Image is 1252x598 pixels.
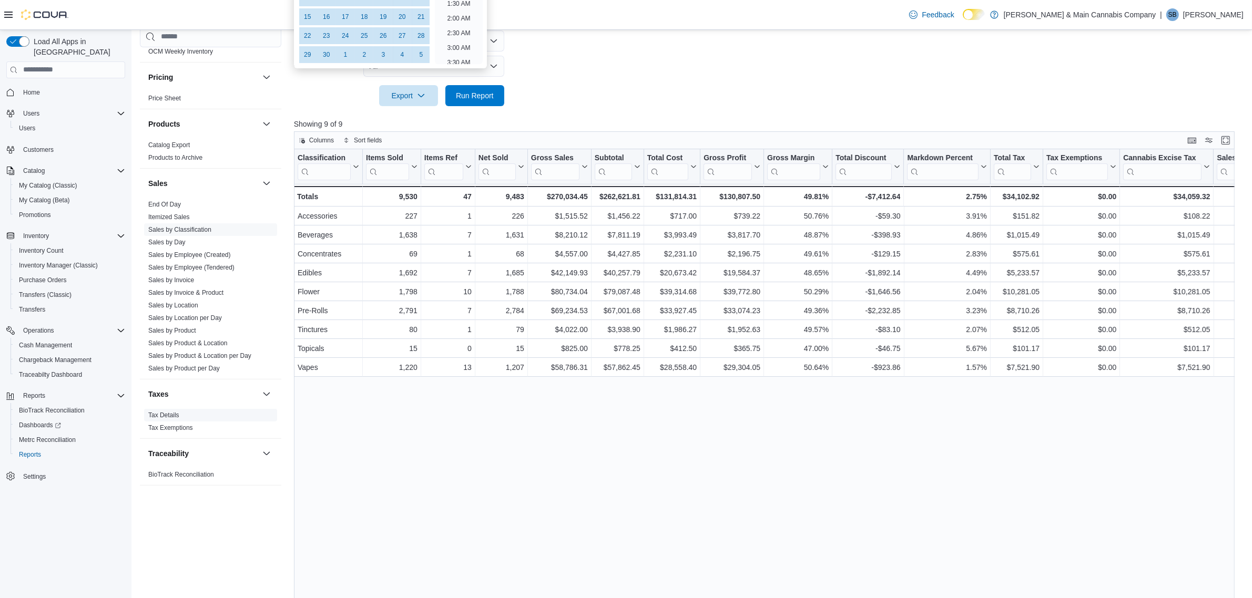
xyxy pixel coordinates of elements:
[15,368,125,381] span: Traceabilty Dashboard
[1123,190,1210,203] div: $34,059.32
[836,229,900,241] div: -$398.93
[15,419,125,431] span: Dashboards
[531,153,579,163] div: Gross Sales
[1004,8,1156,21] p: [PERSON_NAME] & Main Cannabis Company
[19,324,58,337] button: Operations
[148,352,251,359] a: Sales by Product & Location per Day
[836,190,900,203] div: -$7,412.64
[443,56,474,69] li: 3:30 AM
[148,213,190,221] a: Itemized Sales
[994,229,1040,241] div: $1,015.49
[767,248,829,260] div: 49.61%
[19,389,125,402] span: Reports
[23,109,39,118] span: Users
[907,210,986,222] div: 3.91%
[424,153,463,180] div: Items Ref
[479,153,516,163] div: Net Sold
[148,119,180,129] h3: Products
[19,196,70,204] span: My Catalog (Beta)
[394,8,411,25] div: day-20
[647,248,697,260] div: $2,231.10
[595,190,640,203] div: $262,621.81
[19,324,125,337] span: Operations
[456,90,494,101] span: Run Report
[704,153,752,163] div: Gross Profit
[994,190,1040,203] div: $34,102.92
[11,208,129,222] button: Promotions
[15,434,80,446] a: Metrc Reconciliation
[337,27,354,44] div: day-24
[1123,210,1210,222] div: $108.22
[11,121,129,136] button: Users
[15,194,125,207] span: My Catalog (Beta)
[1168,8,1177,21] span: SB
[15,419,65,431] a: Dashboards
[531,153,588,180] button: Gross Sales
[704,190,760,203] div: $130,807.50
[907,153,986,180] button: Markdown Percent
[11,178,129,193] button: My Catalog (Classic)
[479,190,524,203] div: 9,483
[1123,153,1202,180] div: Cannabis Excise Tax
[29,36,125,57] span: Load All Apps in [GEOGRAPHIC_DATA]
[294,119,1244,129] p: Showing 9 of 9
[298,153,351,163] div: Classification
[2,142,129,157] button: Customers
[148,264,235,271] a: Sales by Employee (Tendered)
[23,391,45,400] span: Reports
[148,314,222,322] a: Sales by Location per Day
[907,248,986,260] div: 2.83%
[15,122,39,135] a: Users
[148,411,179,419] a: Tax Details
[11,432,129,447] button: Metrc Reconciliation
[148,178,258,189] button: Sales
[19,86,44,99] a: Home
[424,190,472,203] div: 47
[836,153,900,180] button: Total Discount
[767,153,820,180] div: Gross Margin
[299,27,316,44] div: day-22
[2,163,129,178] button: Catalog
[339,134,386,147] button: Sort fields
[148,119,258,129] button: Products
[11,447,129,462] button: Reports
[15,354,125,366] span: Chargeback Management
[1046,248,1116,260] div: $0.00
[19,246,64,255] span: Inventory Count
[531,153,579,180] div: Gross Sales
[375,46,392,63] div: day-3
[1046,229,1116,241] div: $0.00
[366,153,418,180] button: Items Sold
[318,46,335,63] div: day-30
[445,85,504,106] button: Run Report
[19,86,125,99] span: Home
[148,424,193,431] a: Tax Exemptions
[1183,8,1244,21] p: [PERSON_NAME]
[298,248,359,260] div: Concentrates
[1046,153,1108,163] div: Tax Exemptions
[479,210,524,222] div: 226
[413,8,430,25] div: day-21
[19,370,82,379] span: Traceabilty Dashboard
[148,48,213,55] a: OCM Weekly Inventory
[994,153,1031,163] div: Total Tax
[19,164,49,177] button: Catalog
[15,368,86,381] a: Traceabilty Dashboard
[299,46,316,63] div: day-29
[2,388,129,403] button: Reports
[19,261,98,270] span: Inventory Manager (Classic)
[297,190,359,203] div: Totals
[2,85,129,100] button: Home
[148,141,190,149] a: Catalog Export
[922,9,954,20] span: Feedback
[140,92,281,109] div: Pricing
[148,239,186,246] a: Sales by Day
[1046,190,1116,203] div: $0.00
[15,179,125,192] span: My Catalog (Classic)
[15,434,125,446] span: Metrc Reconciliation
[11,273,129,287] button: Purchase Orders
[148,251,231,259] span: Sales by Employee (Created)
[15,339,76,352] a: Cash Management
[443,42,474,54] li: 3:00 AM
[148,263,235,272] span: Sales by Employee (Tendered)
